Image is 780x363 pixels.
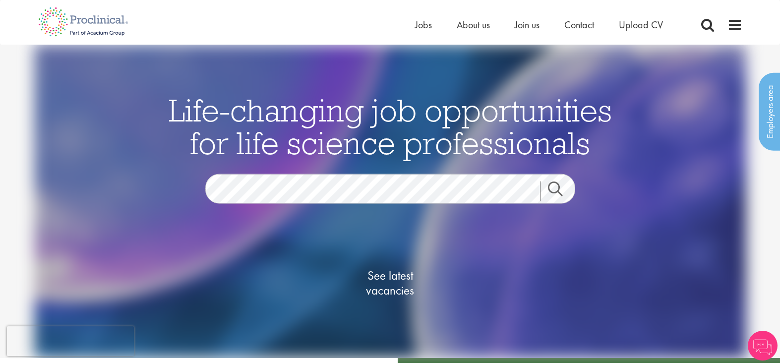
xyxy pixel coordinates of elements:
a: Job search submit button [540,181,583,201]
a: Contact [564,18,594,31]
img: candidate home [34,45,746,358]
span: See latest vacancies [341,268,440,298]
a: See latestvacancies [341,228,440,337]
img: Chatbot [748,331,778,361]
iframe: reCAPTCHA [7,326,134,356]
a: About us [457,18,490,31]
span: Life-changing job opportunities for life science professionals [169,90,612,162]
a: Join us [515,18,540,31]
a: Upload CV [619,18,663,31]
a: Jobs [415,18,432,31]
